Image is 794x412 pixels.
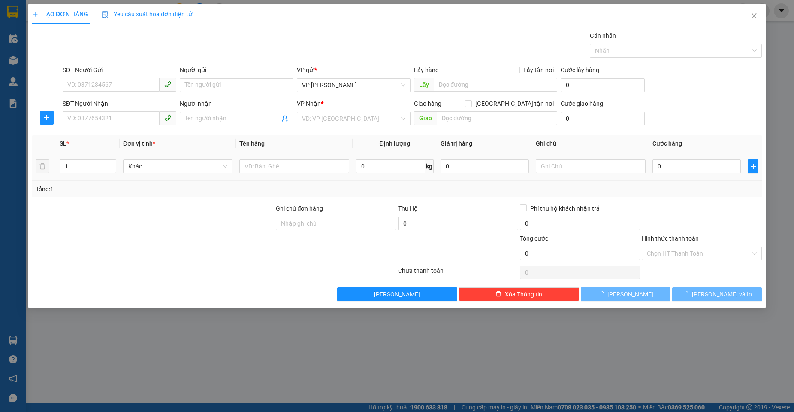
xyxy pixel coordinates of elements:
div: VP gửi [297,65,411,75]
label: Cước lấy hàng [560,67,599,73]
span: Tên hàng [239,140,265,147]
span: plus [32,11,38,17]
span: Thu Hộ [398,205,417,212]
div: SĐT Người Nhận [63,99,176,108]
span: Yêu cầu xuất hóa đơn điện tử [102,11,192,18]
span: Lấy tận nơi [519,65,557,75]
span: loading [682,291,692,297]
th: Ghi chú [532,135,649,152]
button: [PERSON_NAME] và In [672,287,762,301]
span: Tổng cước [520,235,548,242]
button: [PERSON_NAME] [337,287,457,301]
button: delete [36,159,49,173]
span: Cước hàng [652,140,682,147]
button: [PERSON_NAME] [581,287,670,301]
span: [PERSON_NAME] và In [692,290,752,299]
input: VD: Bàn, Ghế [239,159,349,173]
span: plus [40,114,53,121]
span: close [751,12,758,19]
img: icon [102,11,109,18]
div: Tổng: 1 [36,184,307,194]
span: Đơn vị tính [123,140,155,147]
span: kg [425,159,434,173]
label: Hình thức thanh toán [642,235,699,242]
span: Khác [128,160,227,173]
span: phone [164,114,171,121]
span: [PERSON_NAME] [607,290,653,299]
div: SĐT Người Gửi [63,65,176,75]
span: Giao hàng [414,100,441,107]
button: deleteXóa Thông tin [459,287,579,301]
span: Định lượng [380,140,410,147]
span: Giao [414,111,437,125]
span: Phí thu hộ khách nhận trả [527,204,603,213]
span: VP Nguyễn Quốc Trị [302,79,405,92]
span: [GEOGRAPHIC_DATA] tận nơi [471,99,557,108]
label: Gán nhãn [590,32,616,39]
span: SL [59,140,66,147]
span: [PERSON_NAME] [374,290,420,299]
div: Người gửi [180,65,293,75]
span: delete [495,291,501,298]
input: Ghi chú đơn hàng [276,217,396,230]
span: user-add [281,115,288,122]
span: loading [598,291,607,297]
div: Chưa thanh toán [397,266,519,281]
button: plus [747,159,758,173]
div: Người nhận [180,99,293,108]
input: Ghi Chú [536,159,645,173]
span: VP Nhận [297,100,321,107]
span: Lấy [414,78,434,92]
input: Dọc đường [437,111,557,125]
input: 0 [441,159,529,173]
span: Xóa Thông tin [505,290,542,299]
button: Close [742,4,766,28]
input: Cước giao hàng [560,112,645,125]
input: Cước lấy hàng [560,78,645,92]
label: Ghi chú đơn hàng [276,205,323,212]
input: Dọc đường [434,78,557,92]
button: plus [39,111,53,125]
span: Giá trị hàng [441,140,472,147]
label: Cước giao hàng [560,100,603,107]
span: phone [164,81,171,88]
span: plus [748,163,758,170]
span: Lấy hàng [414,67,439,73]
span: TẠO ĐƠN HÀNG [32,11,88,18]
